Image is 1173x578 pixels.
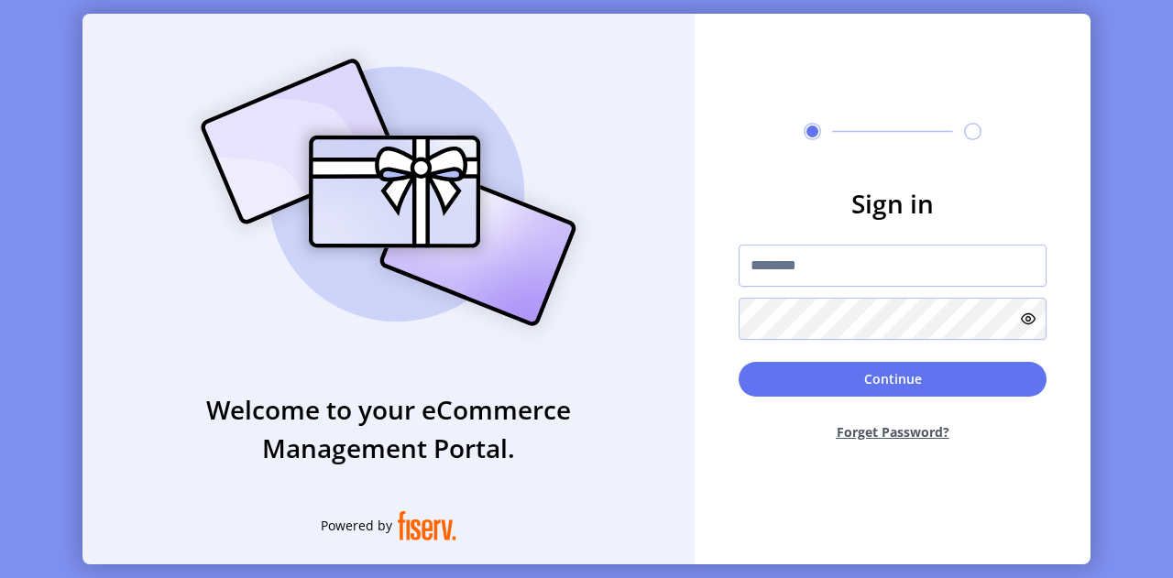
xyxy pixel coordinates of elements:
[82,390,695,467] h3: Welcome to your eCommerce Management Portal.
[739,362,1047,397] button: Continue
[739,184,1047,223] h3: Sign in
[173,38,604,346] img: card_Illustration.svg
[739,408,1047,456] button: Forget Password?
[321,516,392,535] span: Powered by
